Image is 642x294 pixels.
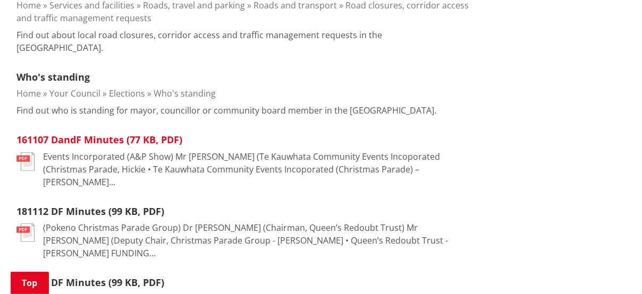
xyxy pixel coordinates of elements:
[154,88,216,99] a: Who's standing
[11,272,49,294] a: Top
[43,150,469,188] p: Events Incorporated (A&P Show) Mr [PERSON_NAME] (Te Kauwhata Community Events Incoporated (Christ...
[16,71,90,83] a: Who's standing
[109,88,145,99] a: Elections
[43,221,469,260] p: (Pokeno Christmas Parade Group) Dr [PERSON_NAME] (Chairman, Queen’s Redoubt Trust) Mr [PERSON_NAM...
[593,249,631,288] iframe: Messenger Launcher
[16,104,436,117] p: Find out who is standing for mayor, councillor or community board member in the [GEOGRAPHIC_DATA].
[16,29,469,54] p: Find out about local road closures, corridor access and traffic management requests in the [GEOGR...
[16,152,35,171] img: document-pdf.svg
[49,88,100,99] a: Your Council
[16,276,164,289] a: 181112 DF Minutes (99 KB, PDF)
[16,133,182,146] a: 161107 DandF Minutes (77 KB, PDF)
[16,205,164,218] a: 181112 DF Minutes (99 KB, PDF)
[16,88,41,99] a: Home
[16,223,35,242] img: document-pdf.svg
